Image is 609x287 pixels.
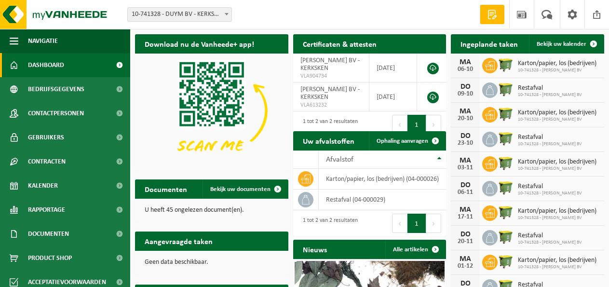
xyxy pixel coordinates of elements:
[385,240,445,259] a: Alle artikelen
[392,115,407,134] button: Previous
[145,259,279,266] p: Geen data beschikbaar.
[518,141,582,147] span: 10-741328 - [PERSON_NAME] BV
[518,215,596,221] span: 10-741328 - [PERSON_NAME] BV
[298,213,358,234] div: 1 tot 2 van 2 resultaten
[5,266,161,287] iframe: chat widget
[456,83,475,91] div: DO
[451,34,528,53] h2: Ingeplande taken
[456,115,475,122] div: 20-10
[518,68,596,73] span: 10-741328 - [PERSON_NAME] BV
[518,166,596,172] span: 10-741328 - [PERSON_NAME] BV
[210,186,271,192] span: Bekijk uw documenten
[518,134,582,141] span: Restafval
[28,174,58,198] span: Kalender
[456,214,475,220] div: 17-11
[28,29,58,53] span: Navigatie
[369,131,445,150] a: Ophaling aanvragen
[498,229,514,245] img: WB-1100-HPE-GN-50
[456,238,475,245] div: 20-11
[426,115,441,134] button: Next
[407,115,426,134] button: 1
[28,198,65,222] span: Rapportage
[456,255,475,263] div: MA
[456,132,475,140] div: DO
[392,214,407,233] button: Previous
[135,54,288,168] img: Download de VHEPlus App
[456,263,475,270] div: 01-12
[456,231,475,238] div: DO
[298,114,358,135] div: 1 tot 2 van 2 resultaten
[369,82,417,111] td: [DATE]
[518,158,596,166] span: Karton/papier, los (bedrijven)
[369,54,417,82] td: [DATE]
[518,207,596,215] span: Karton/papier, los (bedrijven)
[293,34,386,53] h2: Certificaten & attesten
[28,246,72,270] span: Product Shop
[135,179,197,198] h2: Documenten
[518,117,596,123] span: 10-741328 - [PERSON_NAME] BV
[537,41,586,47] span: Bekijk uw kalender
[28,222,69,246] span: Documenten
[498,155,514,171] img: WB-1100-HPE-GN-50
[300,72,362,80] span: VLA904734
[498,253,514,270] img: WB-1100-HPE-GN-50
[28,150,66,174] span: Contracten
[145,207,279,214] p: U heeft 45 ongelezen document(en).
[456,91,475,97] div: 09-10
[300,86,360,101] span: [PERSON_NAME] BV - KERKSKEN
[518,84,582,92] span: Restafval
[407,214,426,233] button: 1
[498,56,514,73] img: WB-1100-HPE-GN-50
[293,240,337,259] h2: Nieuws
[518,232,582,240] span: Restafval
[300,57,360,72] span: [PERSON_NAME] BV - KERKSKEN
[135,34,264,53] h2: Download nu de Vanheede+ app!
[498,130,514,147] img: WB-1100-HPE-GN-50
[127,7,232,22] span: 10-741328 - DUYM BV - KERKSKEN
[319,169,447,190] td: karton/papier, los (bedrijven) (04-000026)
[518,264,596,270] span: 10-741328 - [PERSON_NAME] BV
[456,164,475,171] div: 03-11
[518,183,582,191] span: Restafval
[498,179,514,196] img: WB-1100-HPE-GN-50
[456,108,475,115] div: MA
[300,101,362,109] span: VLA613232
[518,191,582,196] span: 10-741328 - [PERSON_NAME] BV
[518,109,596,117] span: Karton/papier, los (bedrijven)
[456,66,475,73] div: 06-10
[28,77,84,101] span: Bedrijfsgegevens
[377,138,428,144] span: Ophaling aanvragen
[456,206,475,214] div: MA
[28,53,64,77] span: Dashboard
[28,125,64,150] span: Gebruikers
[319,190,447,210] td: restafval (04-000029)
[456,181,475,189] div: DO
[326,156,353,164] span: Afvalstof
[456,189,475,196] div: 06-11
[518,60,596,68] span: Karton/papier, los (bedrijven)
[498,204,514,220] img: WB-1100-HPE-GN-50
[529,34,603,54] a: Bekijk uw kalender
[498,106,514,122] img: WB-1100-HPE-GN-50
[203,179,287,199] a: Bekijk uw documenten
[128,8,231,21] span: 10-741328 - DUYM BV - KERKSKEN
[293,131,364,150] h2: Uw afvalstoffen
[135,232,222,250] h2: Aangevraagde taken
[498,81,514,97] img: WB-1100-HPE-GN-50
[518,240,582,246] span: 10-741328 - [PERSON_NAME] BV
[456,157,475,164] div: MA
[518,92,582,98] span: 10-741328 - [PERSON_NAME] BV
[456,140,475,147] div: 23-10
[456,58,475,66] div: MA
[28,101,84,125] span: Contactpersonen
[426,214,441,233] button: Next
[518,257,596,264] span: Karton/papier, los (bedrijven)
